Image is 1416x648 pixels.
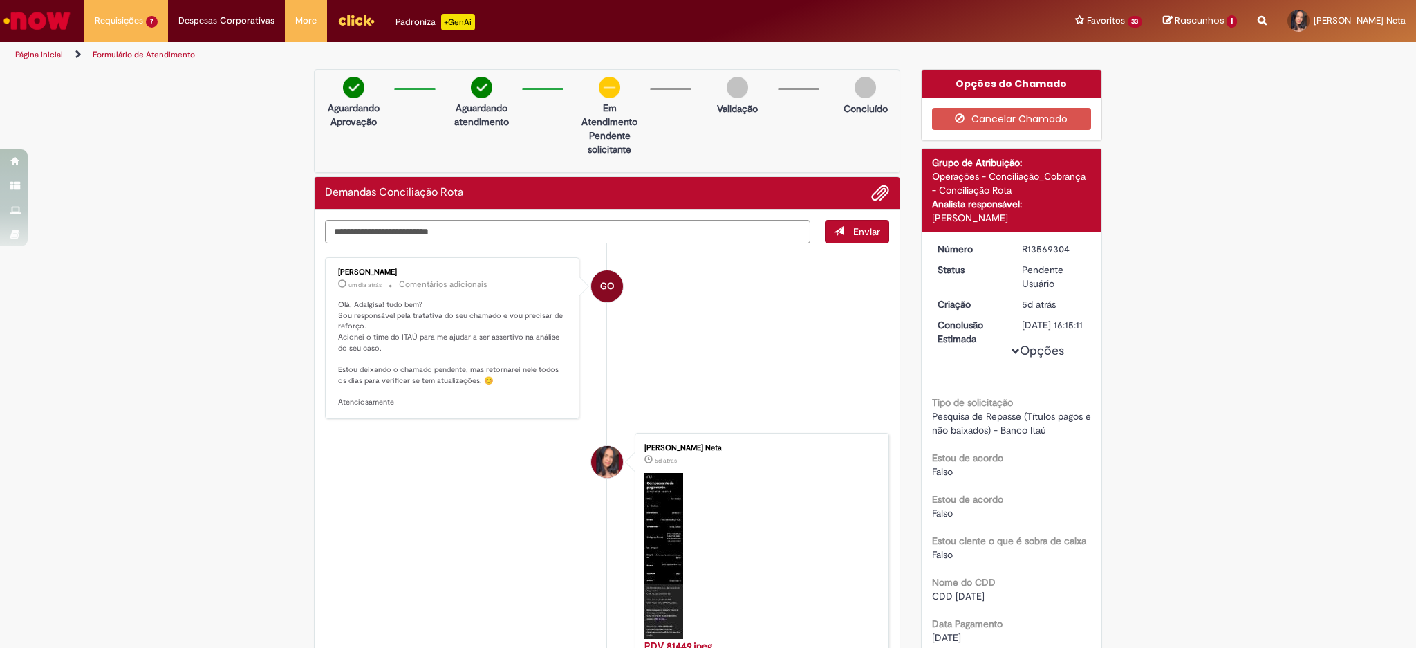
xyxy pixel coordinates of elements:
div: Pendente Usuário [1022,263,1086,290]
div: Adalgisa Onofre De Araujo Neta [591,446,623,478]
b: Tipo de solicitação [932,396,1013,409]
span: Falso [932,548,953,561]
span: 1 [1227,15,1237,28]
div: [PERSON_NAME] Neta [644,444,875,452]
time: 29/09/2025 14:21:45 [348,281,382,289]
ul: Trilhas de página [10,42,933,68]
p: Concluído [844,102,888,115]
img: circle-minus.png [599,77,620,98]
h2: Demandas Conciliação Rota Histórico de tíquete [325,187,463,199]
p: Olá, Adalgisa! tudo bem? Sou responsável pela tratativa do seu chamado e vou precisar de reforço.... [338,299,568,408]
span: 33 [1128,16,1143,28]
div: R13569304 [1022,242,1086,256]
div: Analista responsável: [932,197,1092,211]
b: Nome do CDD [932,576,996,589]
button: Cancelar Chamado [932,108,1092,130]
span: 5d atrás [1022,298,1056,311]
span: More [295,14,317,28]
b: Estou de acordo [932,493,1003,506]
img: ServiceNow [1,7,73,35]
small: Comentários adicionais [399,279,487,290]
span: Despesas Corporativas [178,14,274,28]
p: Pendente solicitante [576,129,643,156]
time: 26/09/2025 09:15:08 [1022,298,1056,311]
dt: Status [927,263,1012,277]
div: [PERSON_NAME] [932,211,1092,225]
div: Gustavo Oliveira [591,270,623,302]
div: Padroniza [395,14,475,30]
div: Opções do Chamado [922,70,1102,98]
img: check-circle-green.png [343,77,364,98]
p: +GenAi [441,14,475,30]
textarea: Digite sua mensagem aqui... [325,220,810,243]
p: Aguardando Aprovação [320,101,387,129]
img: img-circle-grey.png [727,77,748,98]
b: Estou de acordo [932,452,1003,464]
span: Favoritos [1087,14,1125,28]
span: CDD [DATE] [932,590,985,602]
span: Enviar [853,225,880,238]
img: click_logo_yellow_360x200.png [337,10,375,30]
button: Adicionar anexos [871,184,889,202]
b: Data Pagamento [932,618,1003,630]
dt: Número [927,242,1012,256]
span: [DATE] [932,631,961,644]
div: Operações - Conciliação_Cobrança - Conciliação Rota [932,169,1092,197]
span: Falso [932,465,953,478]
span: Pesquisa de Repasse (Títulos pagos e não baixados) - Banco Itaú [932,410,1094,436]
img: check-circle-green.png [471,77,492,98]
span: [PERSON_NAME] Neta [1314,15,1406,26]
span: Falso [932,507,953,519]
span: Rascunhos [1175,14,1224,27]
dt: Criação [927,297,1012,311]
p: Em Atendimento [576,101,643,129]
time: 26/09/2025 09:15:06 [655,456,677,465]
dt: Conclusão Estimada [927,318,1012,346]
div: [DATE] 16:15:11 [1022,318,1086,332]
img: img-circle-grey.png [855,77,876,98]
div: Grupo de Atribuição: [932,156,1092,169]
p: Aguardando atendimento [448,101,515,129]
button: Enviar [825,220,889,243]
a: Rascunhos [1163,15,1237,28]
span: 7 [146,16,158,28]
a: Formulário de Atendimento [93,49,195,60]
div: 26/09/2025 09:15:08 [1022,297,1086,311]
p: Validação [717,102,758,115]
span: um dia atrás [348,281,382,289]
span: GO [600,270,614,303]
span: Requisições [95,14,143,28]
a: Página inicial [15,49,63,60]
div: [PERSON_NAME] [338,268,568,277]
span: 5d atrás [655,456,677,465]
b: Estou ciente o que é sobra de caixa [932,535,1086,547]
